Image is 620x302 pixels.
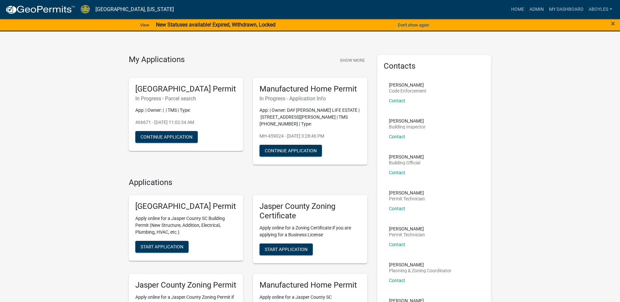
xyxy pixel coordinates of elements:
[389,196,425,201] p: Permit Technician
[527,3,546,16] a: Admin
[260,280,361,290] h5: Manufactured Home Permit
[95,4,174,15] a: [GEOGRAPHIC_DATA], [US_STATE]
[129,55,185,65] h4: My Applications
[135,202,237,211] h5: [GEOGRAPHIC_DATA] Permit
[260,107,361,127] p: App: | Owner: DAY [PERSON_NAME] LIFE ESTATE | [STREET_ADDRESS][PERSON_NAME] | TMS [PHONE_NUMBER] ...
[389,262,451,267] p: [PERSON_NAME]
[389,191,425,195] p: [PERSON_NAME]
[135,131,198,143] button: Continue Application
[389,119,426,123] p: [PERSON_NAME]
[265,246,308,252] span: Start Application
[138,20,152,30] a: View
[135,107,237,114] p: App: | Owner: | | TMS | Type:
[129,178,367,187] h4: Applications
[395,20,432,30] button: Don't show again
[135,95,237,102] h6: In Progress - Parcel search
[389,278,405,283] a: Contact
[546,3,586,16] a: My Dashboard
[156,22,276,28] strong: New Statuses available! Expired, Withdrawn, Locked
[389,268,451,273] p: Planning & Zoning Coordinator
[135,280,237,290] h5: Jasper County Zoning Permit
[389,232,425,237] p: Permit Technician
[389,206,405,211] a: Contact
[135,215,237,236] p: Apply online for a Jasper County SC Building Permit (New Structure, Addition, Electrical, Plumbin...
[389,160,424,165] p: Building Official
[586,3,615,16] a: aboyles
[135,119,237,126] p: 466671 - [DATE] 11:02:34 AM
[135,84,237,94] h5: [GEOGRAPHIC_DATA] Permit
[384,61,485,71] h5: Contacts
[509,3,527,16] a: Home
[611,19,615,28] span: ×
[135,241,189,253] button: Start Application
[389,155,424,159] p: [PERSON_NAME]
[260,225,361,238] p: Apply online for a Zoning Certificate if you are applying for a Business License
[389,242,405,247] a: Contact
[389,98,405,103] a: Contact
[389,89,427,93] p: Code Enforcement
[260,95,361,102] h6: In Progress - Application Info
[260,145,322,157] button: Continue Application
[80,5,90,14] img: Jasper County, South Carolina
[389,170,405,175] a: Contact
[260,243,313,255] button: Start Application
[337,55,367,66] button: Show More
[389,134,405,139] a: Contact
[389,83,427,87] p: [PERSON_NAME]
[389,125,426,129] p: Building Inspector
[141,244,183,249] span: Start Application
[260,133,361,140] p: MH-459024 - [DATE] 3:28:46 PM
[260,84,361,94] h5: Manufactured Home Permit
[260,202,361,221] h5: Jasper County Zoning Certificate
[389,226,425,231] p: [PERSON_NAME]
[611,20,615,27] button: Close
